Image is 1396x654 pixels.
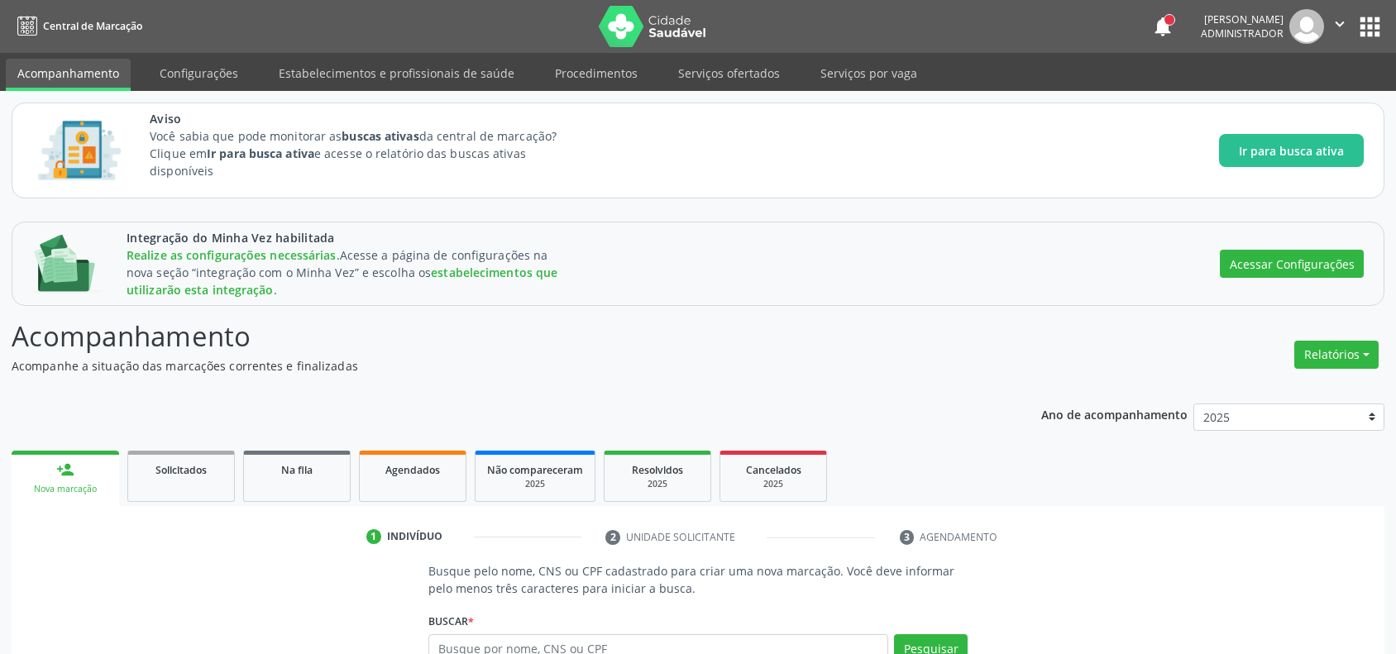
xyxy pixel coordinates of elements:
[23,483,108,495] div: Nova marcação
[366,529,381,544] div: 1
[56,461,74,479] div: person_add
[1294,341,1379,369] button: Relatórios
[12,12,142,40] a: Central de Marcação
[267,59,526,88] a: Estabelecimentos e profissionais de saúde
[342,128,418,144] strong: buscas ativas
[6,59,131,91] a: Acompanhamento
[207,146,314,161] strong: Ir para busca ativa
[1289,9,1324,44] img: img
[127,247,340,263] span: Realize as configurações necessárias.
[127,229,564,246] span: Integração do Minha Vez habilitada
[428,562,968,597] p: Busque pelo nome, CNS ou CPF cadastrado para criar uma nova marcação. Você deve informar pelo men...
[1220,250,1364,278] button: Acessar Configurações
[1201,12,1284,26] div: [PERSON_NAME]
[32,235,103,294] img: Imagem de CalloutCard
[487,463,583,477] span: Não compareceram
[385,463,440,477] span: Agendados
[387,529,442,544] div: Indivíduo
[543,59,649,88] a: Procedimentos
[1239,142,1344,160] span: Ir para busca ativa
[1331,15,1349,33] i: 
[1151,15,1174,38] button: notifications
[667,59,791,88] a: Serviços ofertados
[1324,9,1355,44] button: 
[732,478,815,490] div: 2025
[155,463,207,477] span: Solicitados
[616,478,699,490] div: 2025
[487,478,583,490] div: 2025
[1355,12,1384,41] button: apps
[150,110,587,127] span: Aviso
[12,316,973,357] p: Acompanhamento
[127,246,564,298] div: Acesse a página de configurações na nova seção “integração com o Minha Vez” e escolha os
[746,463,801,477] span: Cancelados
[1201,26,1284,41] span: Administrador
[148,59,250,88] a: Configurações
[1219,134,1364,167] button: Ir para busca ativa
[632,463,683,477] span: Resolvidos
[32,113,127,188] img: Imagem de CalloutCard
[428,609,474,634] label: Buscar
[1041,403,1188,424] p: Ano de acompanhamento
[12,357,973,375] p: Acompanhe a situação das marcações correntes e finalizadas
[150,127,587,179] p: Você sabia que pode monitorar as da central de marcação? Clique em e acesse o relatório das busca...
[809,59,929,88] a: Serviços por vaga
[43,19,142,33] span: Central de Marcação
[281,463,313,477] span: Na fila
